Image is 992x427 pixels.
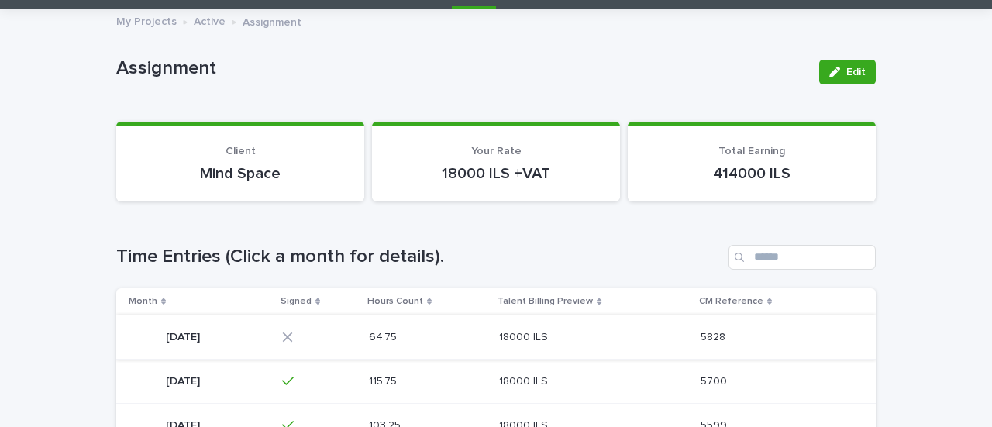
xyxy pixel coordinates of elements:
[498,293,593,310] p: Talent Billing Preview
[701,372,730,388] p: 5700
[116,315,876,359] tr: [DATE][DATE] 64.7564.75 18000 ILS18000 ILS 58285828
[699,293,763,310] p: CM Reference
[367,293,423,310] p: Hours Count
[646,164,857,183] p: 414000 ILS
[369,372,400,388] p: 115.75
[116,246,722,268] h1: Time Entries (Click a month for details).
[391,164,601,183] p: 18000 ILS +VAT
[369,328,400,344] p: 64.75
[116,12,177,29] a: My Projects
[226,146,256,157] span: Client
[166,372,203,388] p: [DATE]
[701,328,728,344] p: 5828
[194,12,226,29] a: Active
[243,12,301,29] p: Assignment
[718,146,785,157] span: Total Earning
[116,57,807,80] p: Assignment
[471,146,522,157] span: Your Rate
[846,67,866,77] span: Edit
[819,60,876,84] button: Edit
[116,359,876,403] tr: [DATE][DATE] 115.75115.75 18000 ILS18000 ILS 57005700
[499,372,551,388] p: 18000 ILS
[281,293,312,310] p: Signed
[166,328,203,344] p: [DATE]
[135,164,346,183] p: Mind Space
[129,293,157,310] p: Month
[499,328,551,344] p: 18000 ILS
[728,245,876,270] input: Search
